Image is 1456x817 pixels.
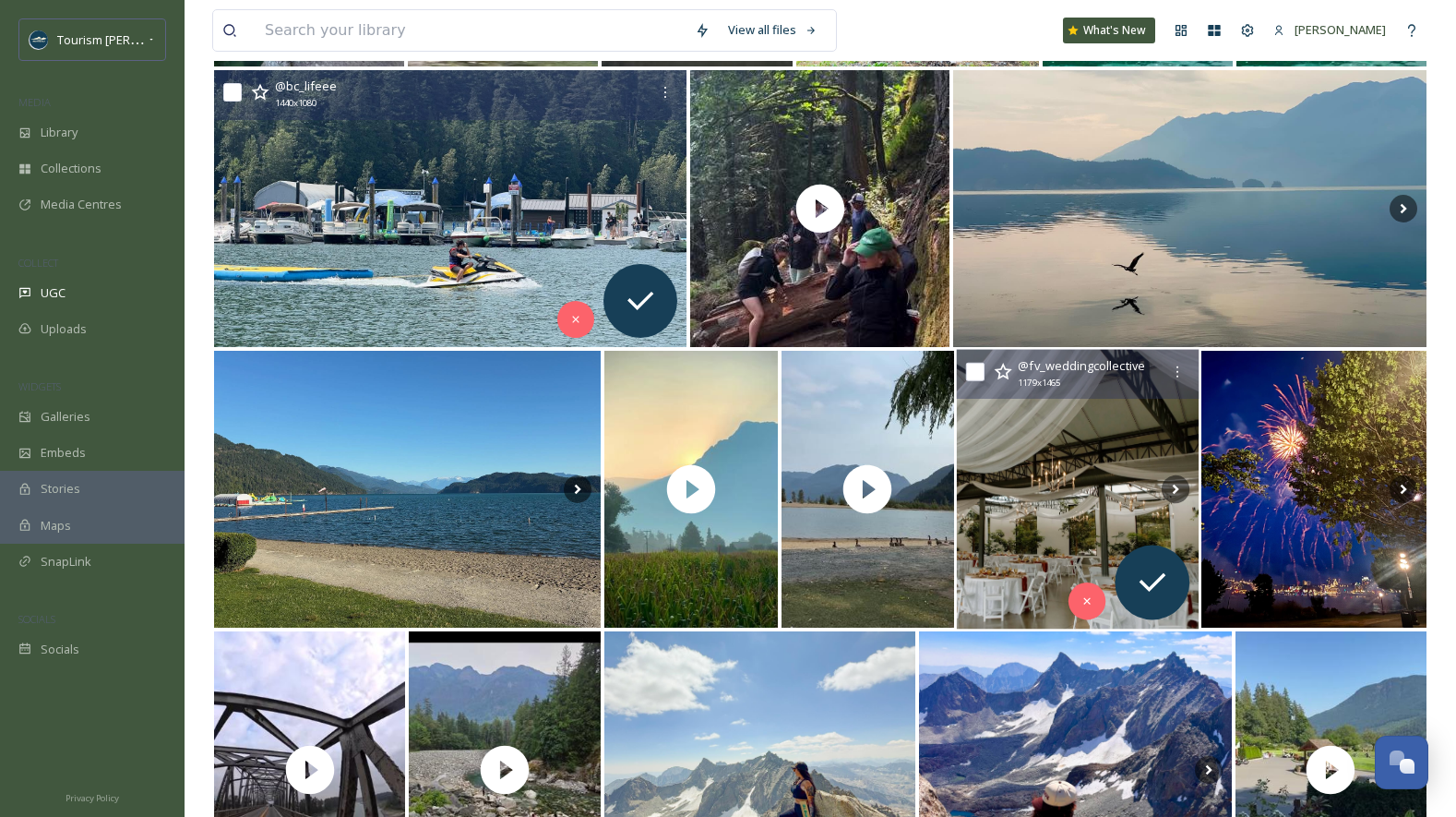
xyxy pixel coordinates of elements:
[18,95,51,109] span: MEDIA
[214,351,601,628] img: The dogs love a good day trip out to Harrison #summer #water #frenchies #daytrip #adventures #fre...
[57,30,197,48] span: Tourism [PERSON_NAME]
[18,612,55,626] span: SOCIALS
[41,284,66,302] span: UGC
[41,641,79,658] span: Socials
[214,70,686,347] img: #harrisonhotsprings #summervibes #bclove
[782,351,955,628] img: thumbnail
[41,517,71,535] span: Maps
[604,351,778,628] img: thumbnail
[1063,18,1155,43] a: What's New
[719,12,827,48] a: View all files
[41,408,90,426] span: Galleries
[1018,377,1059,390] span: 1179 x 1465
[275,97,316,110] span: 1440 x 1080
[41,124,78,141] span: Library
[953,70,1426,347] img: #wordlesswednesday #justuptheroad
[30,30,48,49] img: Social%20Media%20Profile%20Picture.png
[275,78,337,94] span: @ bc_lifeee
[1295,21,1386,38] span: [PERSON_NAME]
[41,196,122,213] span: Media Centres
[41,444,86,462] span: Embeds
[1201,351,1426,628] img: But I can see us lost in the memory, August slipped away into a moment in time…❤️ #August #summer...
[41,553,91,571] span: SnapLink
[41,320,87,338] span: Uploads
[66,786,119,808] a: Privacy Policy
[1375,736,1428,789] button: Open Chat
[1264,12,1395,48] a: [PERSON_NAME]
[256,10,686,51] input: Search your library
[690,70,949,347] img: thumbnail
[1018,357,1144,374] span: @ fv_weddingcollective
[41,160,101,177] span: Collections
[957,350,1199,630] img: ✨Celebrate your love at Bridlewoods Event Centre✨ bridlewoodseventcenter is all about weddings th...
[18,256,58,270] span: COLLECT
[66,792,119,804] span: Privacy Policy
[18,379,61,393] span: WIDGETS
[41,480,80,498] span: Stories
